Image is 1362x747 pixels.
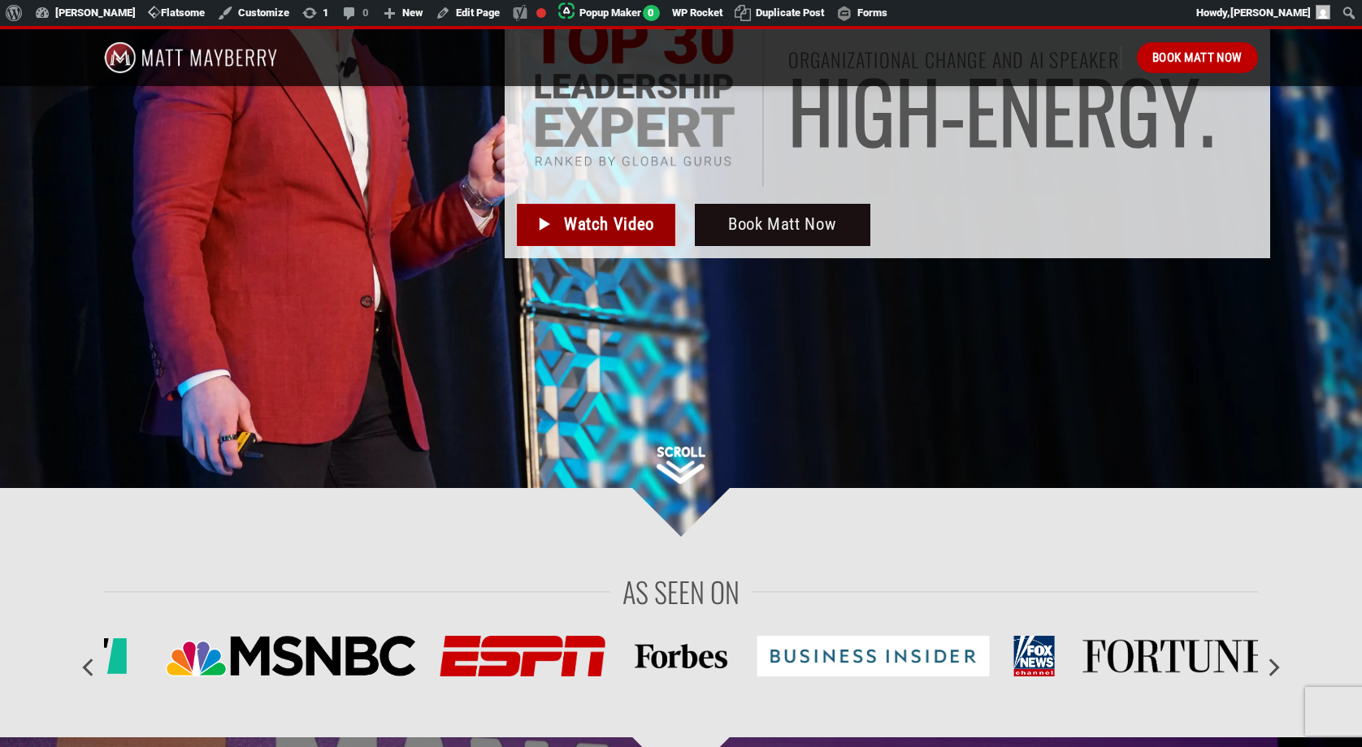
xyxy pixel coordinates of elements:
[695,204,871,246] a: Book Matt Now
[728,211,836,238] span: Book Matt Now
[1230,6,1311,19] span: [PERSON_NAME]
[536,8,546,18] div: Focus keyphrase not set
[852,69,896,151] span: g
[999,69,1042,151] span: n
[1258,650,1287,686] button: Next
[1160,69,1199,151] span: y
[517,204,675,246] a: Watch Video
[1199,69,1215,151] span: .
[1075,69,1117,151] span: r
[788,69,834,151] span: H
[1152,48,1243,67] span: Book Matt Now
[965,69,999,151] span: E
[622,569,740,614] span: As Seen On
[1042,69,1075,151] span: e
[75,650,104,686] button: Previous
[896,69,941,151] span: h
[643,5,660,21] span: 0
[834,69,852,151] span: i
[528,17,736,171] img: Top 30 Leadership Experts
[1137,42,1258,73] a: Book Matt Now
[941,69,965,151] span: -
[1117,69,1160,151] span: g
[104,29,277,86] img: Matt Mayberry
[657,447,705,484] img: Scroll Down
[564,211,654,238] span: Watch Video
